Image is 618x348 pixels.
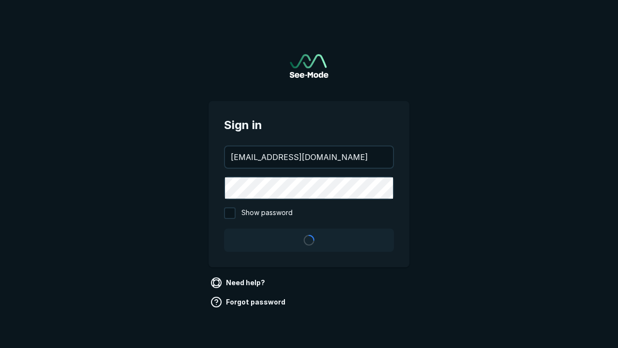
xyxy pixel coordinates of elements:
a: Go to sign in [290,54,328,78]
input: your@email.com [225,146,393,168]
a: Need help? [209,275,269,290]
span: Show password [241,207,293,219]
a: Forgot password [209,294,289,310]
span: Sign in [224,116,394,134]
img: See-Mode Logo [290,54,328,78]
